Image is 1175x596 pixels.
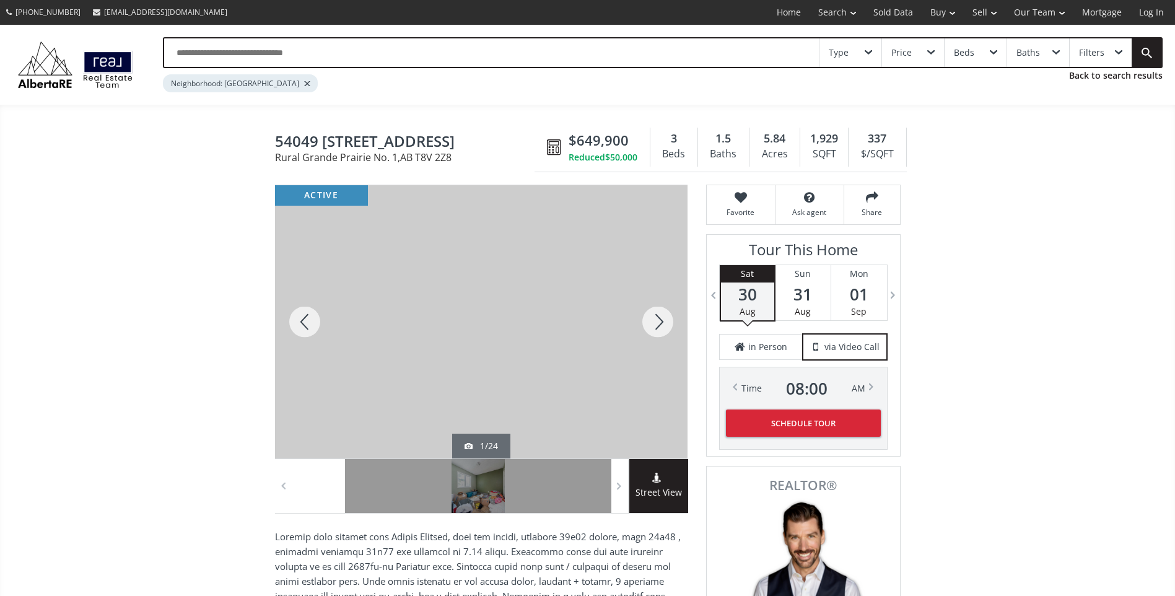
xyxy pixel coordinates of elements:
[851,305,867,317] span: Sep
[741,380,865,397] div: Time AM
[748,341,787,353] span: in Person
[775,265,831,283] div: Sun
[810,131,838,147] span: 1,929
[163,74,318,92] div: Neighborhood: [GEOGRAPHIC_DATA]
[829,48,849,57] div: Type
[1016,48,1040,57] div: Baths
[657,145,691,164] div: Beds
[657,131,691,147] div: 3
[831,286,887,303] span: 01
[15,7,81,17] span: [PHONE_NUMBER]
[569,131,629,150] span: $649,900
[786,380,828,397] span: 08 : 00
[795,305,811,317] span: Aug
[569,151,637,164] div: Reduced
[629,486,688,500] span: Street View
[806,145,842,164] div: SQFT
[87,1,234,24] a: [EMAIL_ADDRESS][DOMAIN_NAME]
[756,131,793,147] div: 5.84
[726,410,881,437] button: Schedule Tour
[782,207,837,217] span: Ask agent
[721,265,774,283] div: Sat
[605,151,637,164] span: $50,000
[831,265,887,283] div: Mon
[1069,69,1163,82] a: Back to search results
[720,479,886,492] span: REALTOR®
[775,286,831,303] span: 31
[855,145,899,164] div: $/SQFT
[1079,48,1104,57] div: Filters
[104,7,227,17] span: [EMAIL_ADDRESS][DOMAIN_NAME]
[12,38,138,91] img: Logo
[465,440,498,452] div: 1/24
[275,152,541,162] span: Rural Grande Prairie No. 1 , AB T8V 2Z8
[954,48,974,57] div: Beds
[740,305,756,317] span: Aug
[891,48,912,57] div: Price
[850,207,894,217] span: Share
[855,131,899,147] div: 337
[756,145,793,164] div: Acres
[719,241,888,265] h3: Tour This Home
[275,185,368,206] div: active
[721,286,774,303] span: 30
[704,131,743,147] div: 1.5
[704,145,743,164] div: Baths
[824,341,880,353] span: via Video Call
[275,185,688,458] div: 54049 712 Township #53A Rural Grande Prairie No. 1, AB T8V 2Z8 - Photo 1 of 24
[275,133,541,152] span: 54049 712 Township #53A
[713,207,769,217] span: Favorite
